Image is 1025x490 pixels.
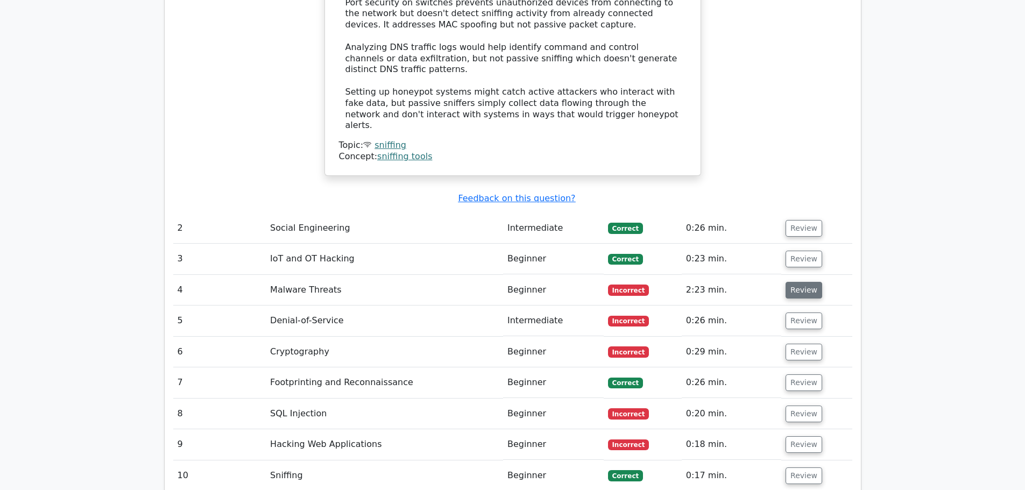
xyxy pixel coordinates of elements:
td: Intermediate [503,306,604,336]
span: Correct [608,378,643,388]
button: Review [786,251,822,267]
button: Review [786,467,822,484]
span: Incorrect [608,346,649,357]
td: SQL Injection [266,399,503,429]
td: 0:26 min. [682,367,781,398]
a: sniffing tools [377,151,432,161]
td: 5 [173,306,266,336]
span: Correct [608,470,643,481]
div: Topic: [339,140,687,151]
a: sniffing [374,140,406,150]
button: Review [786,220,822,237]
td: 3 [173,244,266,274]
td: Footprinting and Reconnaissance [266,367,503,398]
span: Incorrect [608,316,649,326]
td: Beginner [503,337,604,367]
td: 0:18 min. [682,429,781,460]
button: Review [786,436,822,453]
td: 0:23 min. [682,244,781,274]
td: 0:29 min. [682,337,781,367]
td: 0:20 min. [682,399,781,429]
a: Feedback on this question? [458,193,575,203]
td: 7 [173,367,266,398]
span: Incorrect [608,439,649,450]
td: Hacking Web Applications [266,429,503,460]
td: Beginner [503,244,604,274]
span: Correct [608,223,643,233]
span: Correct [608,254,643,265]
div: Concept: [339,151,687,162]
td: Social Engineering [266,213,503,244]
td: Cryptography [266,337,503,367]
td: 2 [173,213,266,244]
td: Beginner [503,429,604,460]
td: 4 [173,275,266,306]
td: 6 [173,337,266,367]
td: 9 [173,429,266,460]
button: Review [786,374,822,391]
td: 8 [173,399,266,429]
td: Denial-of-Service [266,306,503,336]
td: Beginner [503,367,604,398]
td: IoT and OT Hacking [266,244,503,274]
span: Incorrect [608,408,649,419]
button: Review [786,313,822,329]
td: 2:23 min. [682,275,781,306]
td: Beginner [503,399,604,429]
button: Review [786,282,822,299]
span: Incorrect [608,285,649,295]
td: Beginner [503,275,604,306]
td: 0:26 min. [682,213,781,244]
button: Review [786,344,822,360]
td: Intermediate [503,213,604,244]
td: 0:26 min. [682,306,781,336]
td: Malware Threats [266,275,503,306]
button: Review [786,406,822,422]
